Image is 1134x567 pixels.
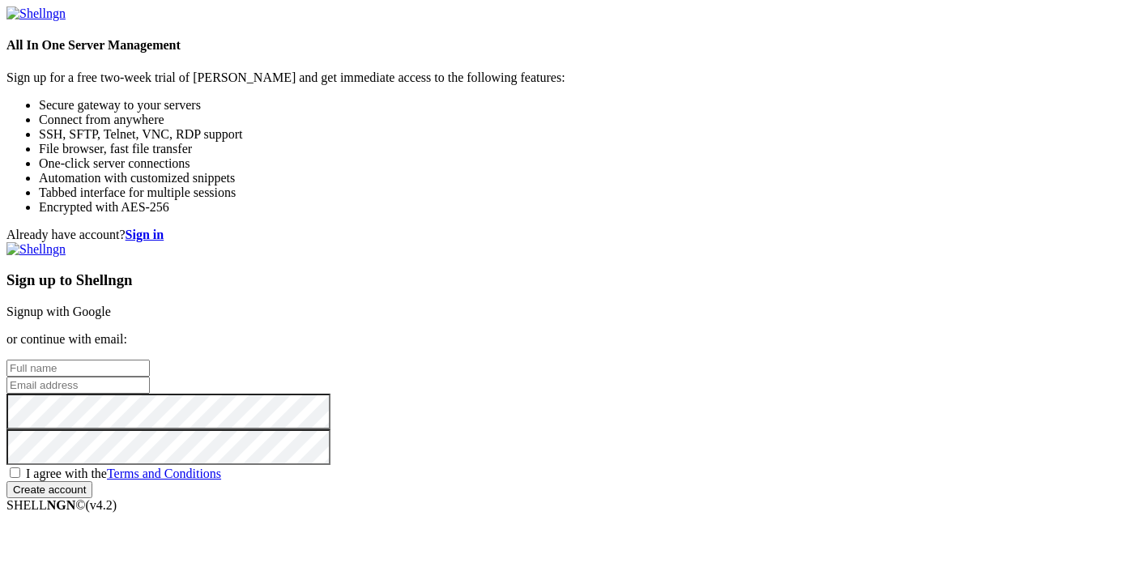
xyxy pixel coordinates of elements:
li: SSH, SFTP, Telnet, VNC, RDP support [39,127,1128,142]
img: Shellngn [6,6,66,21]
img: Shellngn [6,242,66,257]
h4: All In One Server Management [6,38,1128,53]
a: Sign in [126,228,164,241]
input: I agree with theTerms and Conditions [10,467,20,478]
span: I agree with the [26,467,221,480]
li: Tabbed interface for multiple sessions [39,185,1128,200]
a: Terms and Conditions [107,467,221,480]
input: Create account [6,481,92,498]
li: Automation with customized snippets [39,171,1128,185]
p: Sign up for a free two-week trial of [PERSON_NAME] and get immediate access to the following feat... [6,70,1128,85]
li: Secure gateway to your servers [39,98,1128,113]
div: Already have account? [6,228,1128,242]
li: File browser, fast file transfer [39,142,1128,156]
li: One-click server connections [39,156,1128,171]
p: or continue with email: [6,332,1128,347]
a: Signup with Google [6,305,111,318]
span: 4.2.0 [86,498,117,512]
span: SHELL © [6,498,117,512]
input: Full name [6,360,150,377]
h3: Sign up to Shellngn [6,271,1128,289]
b: NGN [47,498,76,512]
li: Connect from anywhere [39,113,1128,127]
li: Encrypted with AES-256 [39,200,1128,215]
input: Email address [6,377,150,394]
